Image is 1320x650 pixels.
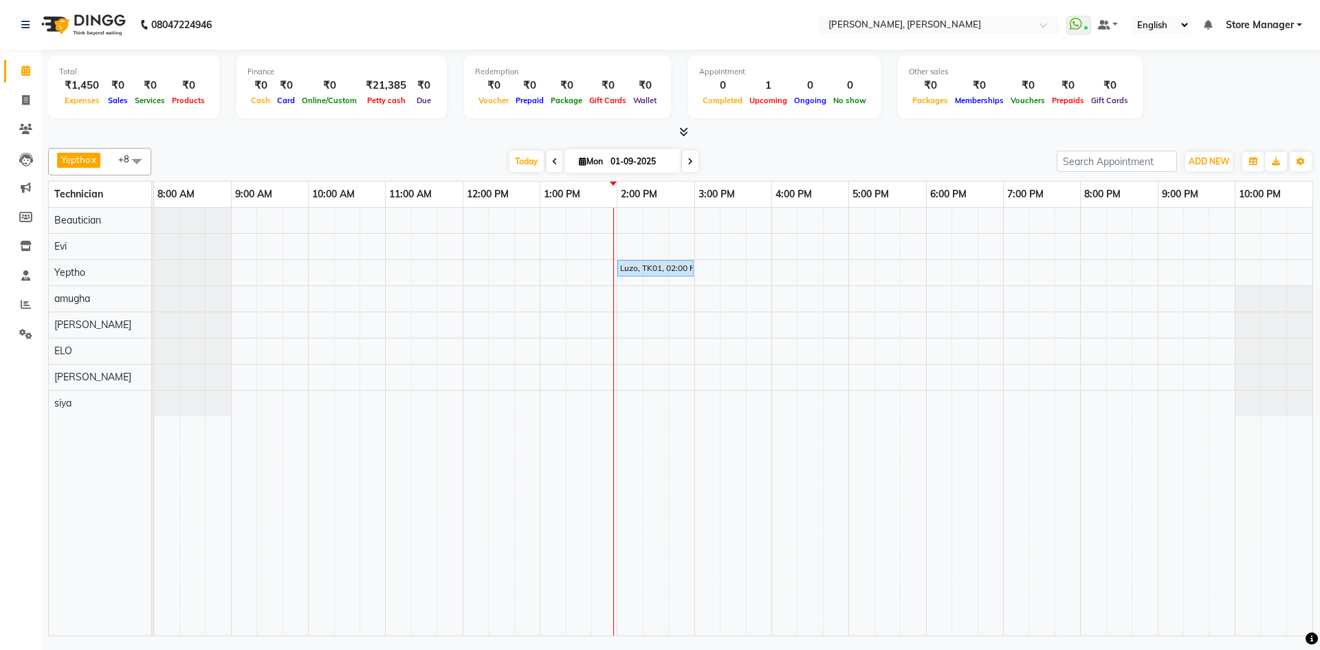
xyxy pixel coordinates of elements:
[547,96,586,105] span: Package
[247,96,274,105] span: Cash
[1189,156,1229,166] span: ADD NEW
[699,66,870,78] div: Appointment
[104,96,131,105] span: Sales
[575,156,606,166] span: Mon
[54,371,131,383] span: [PERSON_NAME]
[1007,78,1048,94] div: ₹0
[54,240,67,252] span: Evi
[509,151,544,172] span: Today
[1048,96,1088,105] span: Prepaids
[746,96,791,105] span: Upcoming
[951,96,1007,105] span: Memberships
[168,78,208,94] div: ₹0
[413,96,434,105] span: Due
[630,96,660,105] span: Wallet
[1081,184,1124,204] a: 8:00 PM
[360,78,412,94] div: ₹21,385
[586,96,630,105] span: Gift Cards
[475,66,660,78] div: Redemption
[586,78,630,94] div: ₹0
[54,266,85,279] span: Yeptho
[1088,96,1132,105] span: Gift Cards
[168,96,208,105] span: Products
[512,78,547,94] div: ₹0
[104,78,131,94] div: ₹0
[909,96,951,105] span: Packages
[1158,184,1202,204] a: 9:00 PM
[298,96,360,105] span: Online/Custom
[1088,78,1132,94] div: ₹0
[791,96,830,105] span: Ongoing
[630,78,660,94] div: ₹0
[247,78,274,94] div: ₹0
[699,96,746,105] span: Completed
[151,6,212,44] b: 08047224946
[232,184,276,204] a: 9:00 AM
[909,66,1132,78] div: Other sales
[606,151,675,172] input: 2025-09-01
[1057,151,1177,172] input: Search Appointment
[540,184,584,204] a: 1:00 PM
[772,184,815,204] a: 4:00 PM
[927,184,970,204] a: 6:00 PM
[475,96,512,105] span: Voucher
[90,154,96,165] a: x
[951,78,1007,94] div: ₹0
[1004,184,1047,204] a: 7:00 PM
[1185,152,1233,171] button: ADD NEW
[54,397,71,409] span: siya
[309,184,358,204] a: 10:00 AM
[1048,78,1088,94] div: ₹0
[849,184,892,204] a: 5:00 PM
[118,153,140,164] span: +8
[1226,18,1294,32] span: Store Manager
[54,345,72,357] span: ELO
[131,78,168,94] div: ₹0
[512,96,547,105] span: Prepaid
[59,66,208,78] div: Total
[547,78,586,94] div: ₹0
[463,184,512,204] a: 12:00 PM
[298,78,360,94] div: ₹0
[61,154,90,165] span: Yeptho
[154,184,198,204] a: 8:00 AM
[1007,96,1048,105] span: Vouchers
[386,184,435,204] a: 11:00 AM
[699,78,746,94] div: 0
[61,96,103,105] span: Expenses
[364,96,409,105] span: Petty cash
[59,78,104,94] div: ₹1,450
[274,96,298,105] span: Card
[247,66,436,78] div: Finance
[746,78,791,94] div: 1
[54,292,90,305] span: amugha
[830,96,870,105] span: No show
[35,6,129,44] img: logo
[412,78,436,94] div: ₹0
[617,184,661,204] a: 2:00 PM
[54,188,103,200] span: Technician
[695,184,738,204] a: 3:00 PM
[909,78,951,94] div: ₹0
[131,96,168,105] span: Services
[54,318,131,331] span: [PERSON_NAME]
[274,78,298,94] div: ₹0
[54,214,101,226] span: Beautician
[619,262,692,274] div: Luzo, TK01, 02:00 PM-03:00 PM, Permanent Nail Paint - Solid Color (Hand)
[1235,184,1284,204] a: 10:00 PM
[830,78,870,94] div: 0
[791,78,830,94] div: 0
[475,78,512,94] div: ₹0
